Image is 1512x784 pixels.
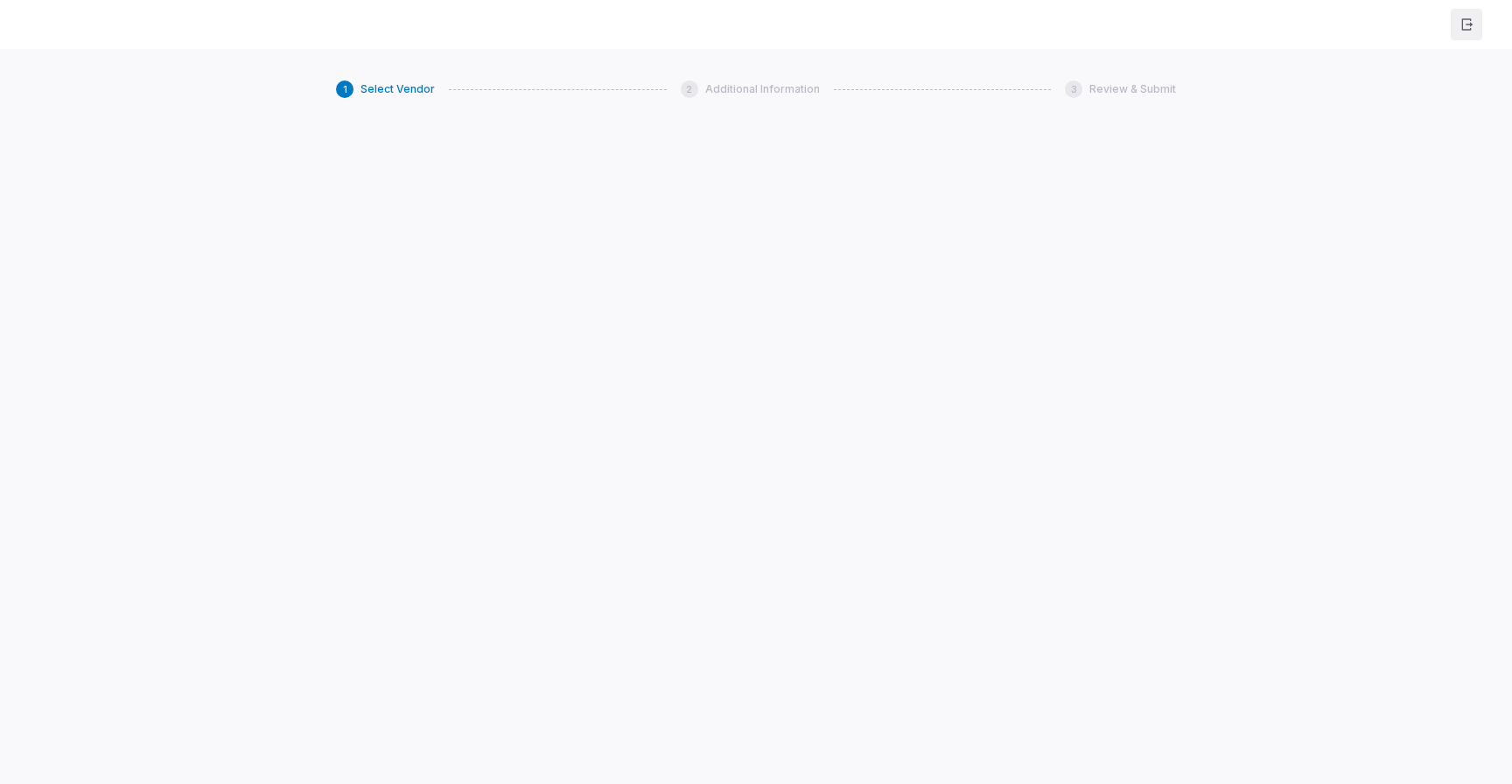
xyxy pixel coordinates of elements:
div: 2 [681,80,698,98]
div: 1 [336,80,353,98]
span: Additional Information [705,82,820,96]
div: 3 [1065,80,1082,98]
span: Select Vendor [360,82,435,96]
span: Review & Submit [1089,82,1176,96]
